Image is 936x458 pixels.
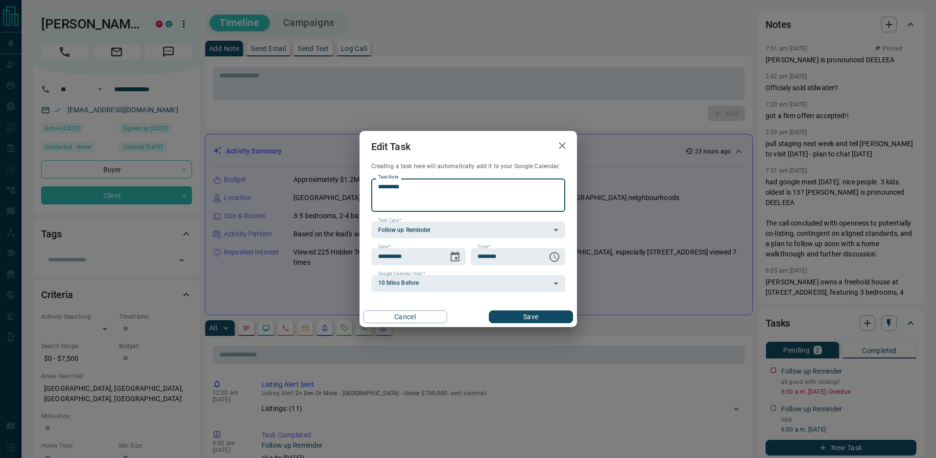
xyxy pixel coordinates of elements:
button: Choose time, selected time is 6:00 AM [545,247,564,267]
p: Creating a task here will automatically add it to your Google Calendar. [371,162,565,171]
button: Choose date, selected date is Sep 18, 2025 [445,247,465,267]
div: 10 Mins Before [371,275,565,292]
div: Follow up Reminder [371,222,565,238]
label: Google Calendar Alert [378,271,425,277]
label: Date [378,244,390,250]
button: Save [489,310,573,323]
label: Task Type [378,217,401,224]
button: Cancel [363,310,447,323]
h2: Edit Task [360,131,422,162]
label: Task Note [378,174,398,180]
label: Time [478,244,490,250]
